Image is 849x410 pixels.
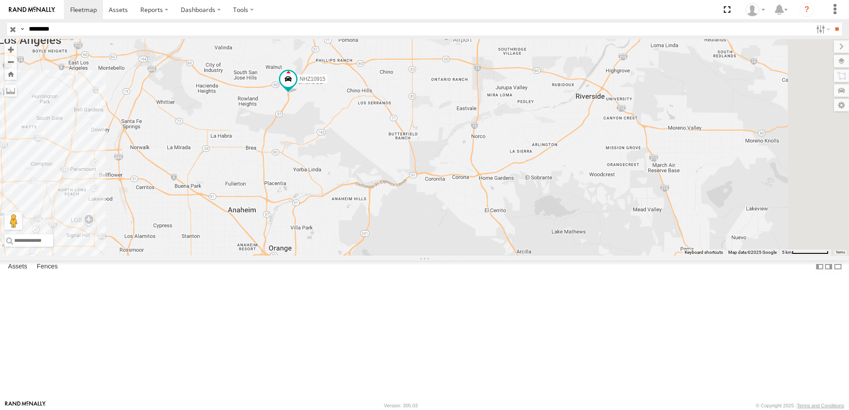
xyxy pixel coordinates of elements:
[685,249,723,256] button: Keyboard shortcuts
[782,250,792,255] span: 5 km
[813,23,832,35] label: Search Filter Options
[833,260,842,273] label: Hide Summary Table
[384,403,418,408] div: Version: 305.03
[836,251,845,254] a: Terms
[4,43,17,55] button: Zoom in
[4,260,32,273] label: Assets
[834,99,849,111] label: Map Settings
[779,249,831,256] button: Map Scale: 5 km per 79 pixels
[728,250,777,255] span: Map data ©2025 Google
[815,260,824,273] label: Dock Summary Table to the Left
[800,3,814,17] i: ?
[824,260,833,273] label: Dock Summary Table to the Right
[4,84,17,97] label: Measure
[32,260,62,273] label: Fences
[4,212,22,230] button: Drag Pegman onto the map to open Street View
[19,23,26,35] label: Search Query
[756,403,844,408] div: © Copyright 2025 -
[9,7,55,13] img: rand-logo.svg
[797,403,844,408] a: Terms and Conditions
[300,76,325,82] span: NHZ10915
[742,3,768,16] div: Zulema McIntosch
[5,401,46,410] a: Visit our Website
[4,68,17,80] button: Zoom Home
[4,55,17,68] button: Zoom out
